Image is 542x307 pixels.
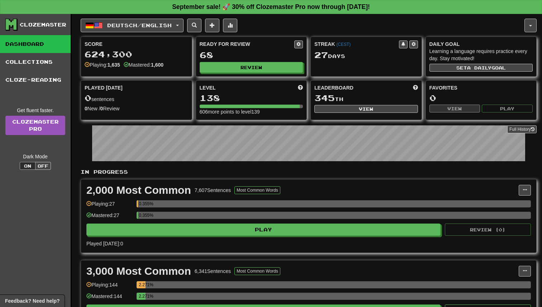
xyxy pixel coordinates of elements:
[200,84,216,91] span: Level
[200,62,303,73] button: Review
[5,107,65,114] div: Get fluent faster.
[187,19,201,32] button: Search sentences
[298,84,303,91] span: Score more points to level up
[429,48,533,62] div: Learning a language requires practice every day. Stay motivated!
[200,40,295,48] div: Ready for Review
[5,116,65,135] a: ClozemasterPro
[107,22,172,28] span: Deutsch / English
[195,187,231,194] div: 7,607 Sentences
[85,40,188,48] div: Score
[5,153,65,160] div: Dark Mode
[482,105,533,112] button: Play
[467,65,491,70] span: a daily
[314,40,399,48] div: Streak
[314,51,418,60] div: Day s
[86,200,133,212] div: Playing: 27
[205,19,219,32] button: Add sentence to collection
[314,84,353,91] span: Leaderboard
[85,50,188,59] div: 624,300
[86,224,441,236] button: Play
[139,281,146,288] div: 2.271%
[86,266,191,277] div: 3,000 Most Common
[86,185,191,196] div: 2,000 Most Common
[85,106,87,111] strong: 0
[429,93,533,102] div: 0
[429,84,533,91] div: Favorites
[413,84,418,91] span: This week in points, UTC
[314,50,328,60] span: 27
[35,162,51,170] button: Off
[336,42,351,47] a: (CEST)
[139,293,146,300] div: 2.271%
[429,64,533,72] button: Seta dailygoal
[151,62,163,68] strong: 1,600
[85,93,188,103] div: sentences
[20,21,66,28] div: Clozemaster
[223,19,237,32] button: More stats
[100,106,103,111] strong: 0
[429,105,480,112] button: View
[507,125,537,133] button: Full History
[195,268,231,275] div: 6,341 Sentences
[20,162,35,170] button: On
[200,51,303,59] div: 68
[85,105,188,112] div: New / Review
[172,3,370,10] strong: September sale! 🚀 30% off Clozemaster Pro now through [DATE]!
[200,108,303,115] div: 606 more points to level 139
[429,40,533,48] div: Daily Goal
[314,93,335,103] span: 345
[445,224,531,236] button: Review (0)
[234,267,280,275] button: Most Common Words
[314,105,418,113] button: View
[86,212,133,224] div: Mastered: 27
[81,19,184,32] button: Deutsch/English
[86,281,133,293] div: Playing: 144
[314,93,418,103] div: th
[85,93,91,103] span: 0
[200,93,303,102] div: 138
[5,297,60,304] span: Open feedback widget
[81,168,537,176] p: In Progress
[86,241,123,246] span: Played [DATE]: 0
[85,84,123,91] span: Played [DATE]
[86,293,133,304] div: Mastered: 144
[234,186,280,194] button: Most Common Words
[124,61,163,68] div: Mastered:
[108,62,120,68] strong: 1,635
[85,61,120,68] div: Playing:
